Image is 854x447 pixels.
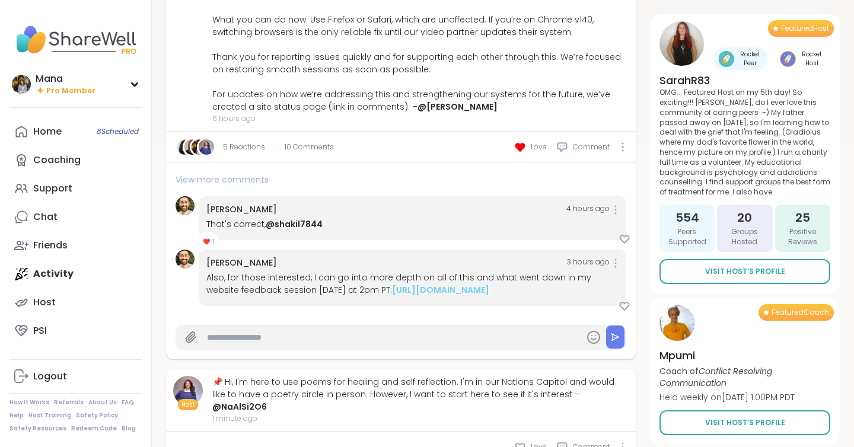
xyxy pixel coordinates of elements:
[722,227,767,247] span: Groups Hosted
[664,227,710,247] span: Peers Supported
[206,203,277,215] a: [PERSON_NAME]
[9,146,142,174] a: Coaching
[781,24,829,33] span: Featured Host
[718,51,734,67] img: Rocket Peer
[737,209,752,226] span: 20
[9,424,66,433] a: Safety Resources
[97,127,139,136] span: 8 Scheduled
[659,365,772,389] i: Conflict Resolving Communication
[659,88,830,197] p: OMG... Featured Host on my 5th day! So exciting!!! [PERSON_NAME], do I ever love this community o...
[36,72,95,85] div: Mana
[795,209,810,226] span: 25
[212,401,267,413] a: @NaAlSi2O6
[192,139,207,155] img: Mana
[12,75,31,94] img: Mana
[737,50,763,68] span: Rocket Peer
[176,250,195,269] img: brett
[122,398,134,407] a: FAQ
[9,117,142,146] a: Home8Scheduled
[33,125,62,138] div: Home
[122,424,136,433] a: Blog
[33,370,67,383] div: Logout
[206,218,619,231] div: That's correct,
[206,272,619,296] div: Also, for those interested, I can go into more depth on all of this and what went down in my webs...
[9,411,24,420] a: Help
[9,398,49,407] a: How It Works
[659,410,830,435] a: Visit Host’s Profile
[659,259,830,284] a: Visit Host’s Profile
[223,142,265,152] a: 5 Reactions
[659,348,830,363] h4: Mpumi
[573,142,610,152] span: Comment
[212,376,629,413] div: 📌 Hi, I'm here to use poems for healing and self reflection. I'm in our Nations Capitol and would...
[199,139,214,155] img: NaAlSi2O6
[772,308,829,317] span: Featured Coach
[33,324,47,337] div: PSI
[33,210,58,223] div: Chat
[9,288,142,317] a: Host
[46,86,95,96] span: Pro Member
[659,365,830,389] p: Coach of
[33,239,68,252] div: Friends
[76,411,118,420] a: Safety Policy
[33,154,81,167] div: Coaching
[212,237,214,246] span: 1
[9,19,142,60] img: ShareWell Nav Logo
[33,296,56,309] div: Host
[71,424,117,433] a: Redeem Code
[203,237,210,246] span: ❤️
[266,218,323,230] a: @shakil7844
[9,317,142,345] a: PSI
[184,139,200,155] img: JonathanT
[177,139,193,155] img: cececheng
[181,400,195,409] span: Host
[780,227,826,247] span: Positive Reviews
[206,257,277,269] a: [PERSON_NAME]
[659,305,695,341] img: Mpumi
[418,101,498,113] a: @[PERSON_NAME]
[392,284,489,296] a: [URL][DOMAIN_NAME]
[567,257,610,269] span: 3 hours ago
[33,182,72,195] div: Support
[176,174,269,186] span: View more comments
[173,376,203,406] img: NaAlSi2O6
[9,231,142,260] a: Friends
[659,391,830,403] p: Held weekly on [DATE] 1:00PM PDT
[780,51,796,67] img: Rocket Host
[798,50,826,68] span: Rocket Host
[705,417,785,428] span: Visit Host’s Profile
[675,209,699,226] span: 554
[88,398,117,407] a: About Us
[531,142,547,152] span: Love
[566,203,610,216] span: 4 hours ago
[9,362,142,391] a: Logout
[28,411,71,420] a: Host Training
[54,398,84,407] a: Referrals
[659,21,704,66] img: SarahR83
[705,266,785,277] span: Visit Host’s Profile
[212,413,629,424] span: 1 minute ago
[659,73,830,88] h4: SarahR83
[285,142,334,152] span: 10 Comments
[212,113,629,124] span: 6 hours ago
[176,196,195,215] img: brett
[9,174,142,203] a: Support
[9,203,142,231] a: Chat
